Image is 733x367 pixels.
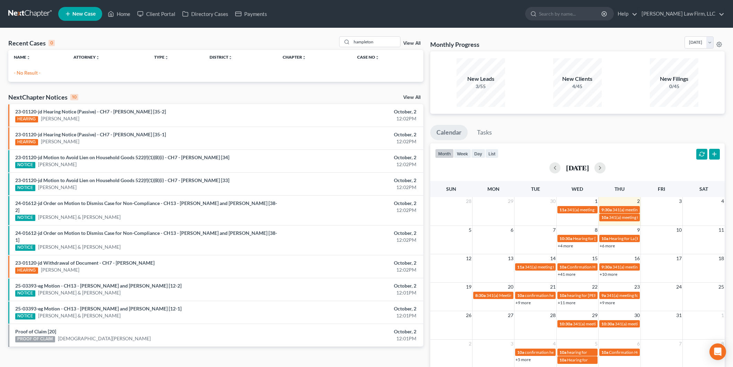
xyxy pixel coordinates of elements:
span: 8 [594,226,598,234]
span: 10:30a [601,321,614,326]
div: 12:02PM [287,207,416,214]
div: 12:02PM [287,184,416,191]
span: 341(a) Meeting of Creditors for [PERSON_NAME] [486,293,576,298]
span: 10a [559,357,566,362]
span: 10a [559,264,566,270]
div: October, 2 [287,282,416,289]
span: 10a [517,293,524,298]
a: Nameunfold_more [14,54,30,60]
a: Calendar [430,125,468,140]
span: 26 [465,311,472,319]
a: [PERSON_NAME] [41,266,79,273]
span: 341(a) meeting for [PERSON_NAME] [567,207,634,212]
a: +11 more [558,300,575,305]
span: New Case [72,11,96,17]
span: 21 [549,283,556,291]
a: Typeunfold_more [154,54,169,60]
div: 3/55 [457,83,505,90]
a: Attorneyunfold_more [73,54,100,60]
span: 4 [552,340,556,348]
div: New Leads [457,75,505,83]
span: 341(a) meeting for [PERSON_NAME] [609,215,676,220]
a: 23-01120-jd Motion to Avoid Lien on Household Goods 522(f)(1)(B)(i) - CH7 - [PERSON_NAME] [33] [15,177,229,183]
span: 24 [675,283,682,291]
span: 9 [636,226,641,234]
span: 30 [634,311,641,319]
div: NOTICE [15,290,35,297]
div: PROOF OF CLAIM [15,336,55,342]
div: New Filings [650,75,698,83]
span: 20 [507,283,514,291]
i: unfold_more [375,56,379,60]
div: October, 2 [287,131,416,138]
a: [PERSON_NAME] [38,161,77,168]
a: 25-03393-eg Motion - CH13 - [PERSON_NAME] and [PERSON_NAME] [12-2] [15,283,182,289]
div: October, 2 [287,108,416,115]
span: 14 [549,254,556,263]
a: [PERSON_NAME] Law Firm, LLC [638,8,724,20]
a: 24-01612-jd Order on Motion to Dismiss Case for Non-Compliance - CH13 - [PERSON_NAME] and [PERSON... [15,230,277,243]
span: 10a [601,236,608,241]
h2: [DATE] [566,164,589,171]
a: +9 more [600,300,615,305]
span: 31 [675,311,682,319]
span: confirmation hearing for [PERSON_NAME] & [PERSON_NAME] [525,293,639,298]
span: 9:30a [601,264,612,270]
a: +6 more [600,243,615,248]
span: Tue [531,186,540,192]
div: NOTICE [15,245,35,251]
span: 30 [549,197,556,205]
div: HEARING [15,139,38,145]
span: 1 [594,197,598,205]
a: Tasks [471,125,498,140]
div: October, 2 [287,177,416,184]
span: Sun [446,186,456,192]
div: 12:01PM [287,335,416,342]
div: 0 [48,40,55,46]
div: HEARING [15,116,38,122]
div: 12:02PM [287,266,416,273]
span: confirmation hearing for [PERSON_NAME] [525,350,603,355]
span: 341(a) meeting for [PERSON_NAME] [612,264,679,270]
span: hearing for [567,350,587,355]
span: Sat [699,186,708,192]
span: 10:30a [559,321,572,326]
span: 10a [601,350,608,355]
a: Districtunfold_more [210,54,232,60]
span: 9:30a [601,207,612,212]
span: Thu [615,186,625,192]
button: month [435,149,454,158]
span: 10 [675,226,682,234]
a: Home [104,8,134,20]
a: 23-01120-jd Hearing Notice (Passive) - CH7 - [PERSON_NAME] [35-2] [15,109,166,114]
div: Open Intercom Messenger [709,343,726,360]
div: 4/45 [553,83,602,90]
span: 341(a) meeting for [PERSON_NAME] [573,321,640,326]
div: October, 2 [287,200,416,207]
span: 6 [510,226,514,234]
span: 27 [507,311,514,319]
a: 23-01120-jd Motion to Avoid Lien on Household Goods 522(f)(1)(B)(i) - CH7 - [PERSON_NAME] [34] [15,154,229,160]
h3: Monthly Progress [430,40,479,49]
span: 4 [721,197,725,205]
span: Hearing for [PERSON_NAME] & [PERSON_NAME] [573,236,664,241]
button: week [454,149,471,158]
div: October, 2 [287,328,416,335]
span: 25 [718,283,725,291]
span: 11a [517,264,524,270]
div: 10 [70,94,78,100]
span: 10a [517,350,524,355]
a: [PERSON_NAME] & [PERSON_NAME] [38,312,121,319]
div: October, 2 [287,305,416,312]
button: list [485,149,498,158]
span: 17 [675,254,682,263]
span: 341(a) meeting for [PERSON_NAME] [607,293,673,298]
span: 5 [468,226,472,234]
span: 28 [465,197,472,205]
span: 13 [507,254,514,263]
a: +5 more [515,357,531,362]
a: Directory Cases [179,8,232,20]
span: 12 [465,254,472,263]
i: unfold_more [96,56,100,60]
span: 18 [718,254,725,263]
